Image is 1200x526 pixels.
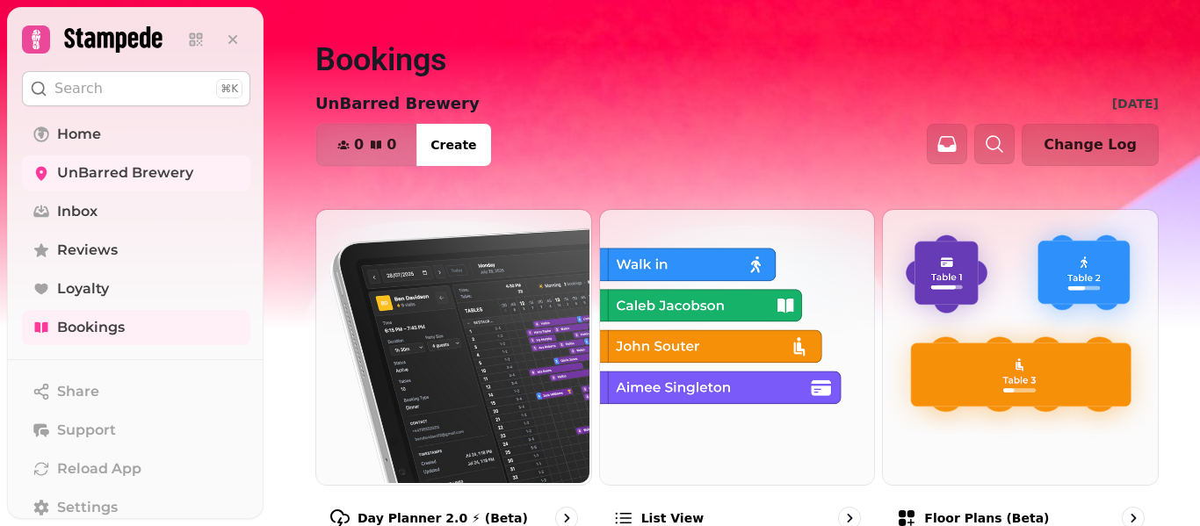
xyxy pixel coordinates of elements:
[54,78,103,99] p: Search
[57,240,118,261] span: Reviews
[22,374,250,409] button: Share
[57,201,98,222] span: Inbox
[57,420,116,441] span: Support
[22,490,250,525] a: Settings
[314,208,589,483] img: Day Planner 2.0 ⚡ (Beta)
[22,233,250,268] a: Reviews
[216,79,242,98] div: ⌘K
[57,458,141,479] span: Reload App
[1044,138,1137,152] span: Change Log
[354,138,364,152] span: 0
[1022,124,1159,166] button: Change Log
[22,310,250,345] a: Bookings
[598,208,873,483] img: List view
[57,317,125,338] span: Bookings
[22,155,250,191] a: UnBarred Brewery
[22,71,250,106] button: Search⌘K
[416,124,490,166] button: Create
[57,497,118,518] span: Settings
[57,124,101,145] span: Home
[1112,95,1159,112] p: [DATE]
[22,271,250,306] a: Loyalty
[315,91,480,116] p: UnBarred Brewery
[387,138,396,152] span: 0
[22,117,250,152] a: Home
[22,413,250,448] button: Support
[57,381,99,402] span: Share
[22,451,250,486] button: Reload App
[22,194,250,229] a: Inbox
[57,278,109,299] span: Loyalty
[316,124,417,166] button: 00
[430,139,476,151] span: Create
[57,162,193,184] span: UnBarred Brewery
[881,208,1156,483] img: Floor Plans (beta)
